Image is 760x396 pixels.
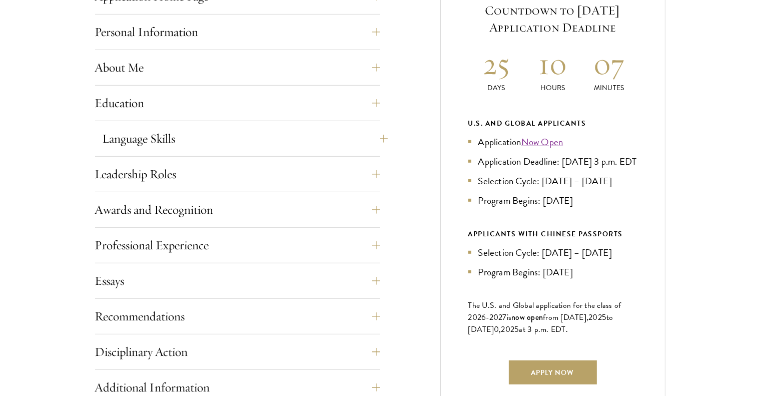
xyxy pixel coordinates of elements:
a: Apply Now [509,360,597,384]
span: from [DATE], [543,311,588,323]
span: 202 [501,323,515,335]
li: Application [468,135,637,149]
div: U.S. and Global Applicants [468,117,637,130]
p: Hours [524,83,581,93]
button: Leadership Roles [95,162,380,186]
a: Now Open [521,135,563,149]
li: Program Begins: [DATE] [468,265,637,279]
button: Personal Information [95,20,380,44]
span: at 3 p.m. EDT. [519,323,568,335]
button: Education [95,91,380,115]
button: Language Skills [103,127,388,151]
span: 6 [481,311,486,323]
div: APPLICANTS WITH CHINESE PASSPORTS [468,228,637,240]
span: is [507,311,512,323]
button: Recommendations [95,304,380,328]
li: Selection Cycle: [DATE] – [DATE] [468,174,637,188]
span: 202 [588,311,602,323]
span: 0 [494,323,499,335]
button: Disciplinary Action [95,340,380,364]
li: Program Begins: [DATE] [468,193,637,208]
h2: 25 [468,45,525,83]
span: -202 [486,311,503,323]
span: to [DATE] [468,311,613,335]
li: Application Deadline: [DATE] 3 p.m. EDT [468,154,637,169]
p: Days [468,83,525,93]
span: now open [511,311,543,323]
h2: 07 [581,45,637,83]
span: , [499,323,501,335]
li: Selection Cycle: [DATE] – [DATE] [468,245,637,260]
button: About Me [95,56,380,80]
span: 7 [503,311,507,323]
p: Minutes [581,83,637,93]
span: 5 [602,311,606,323]
span: 5 [514,323,519,335]
span: The U.S. and Global application for the class of 202 [468,299,621,323]
button: Professional Experience [95,233,380,257]
button: Awards and Recognition [95,198,380,222]
h2: 10 [524,45,581,83]
button: Essays [95,269,380,293]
